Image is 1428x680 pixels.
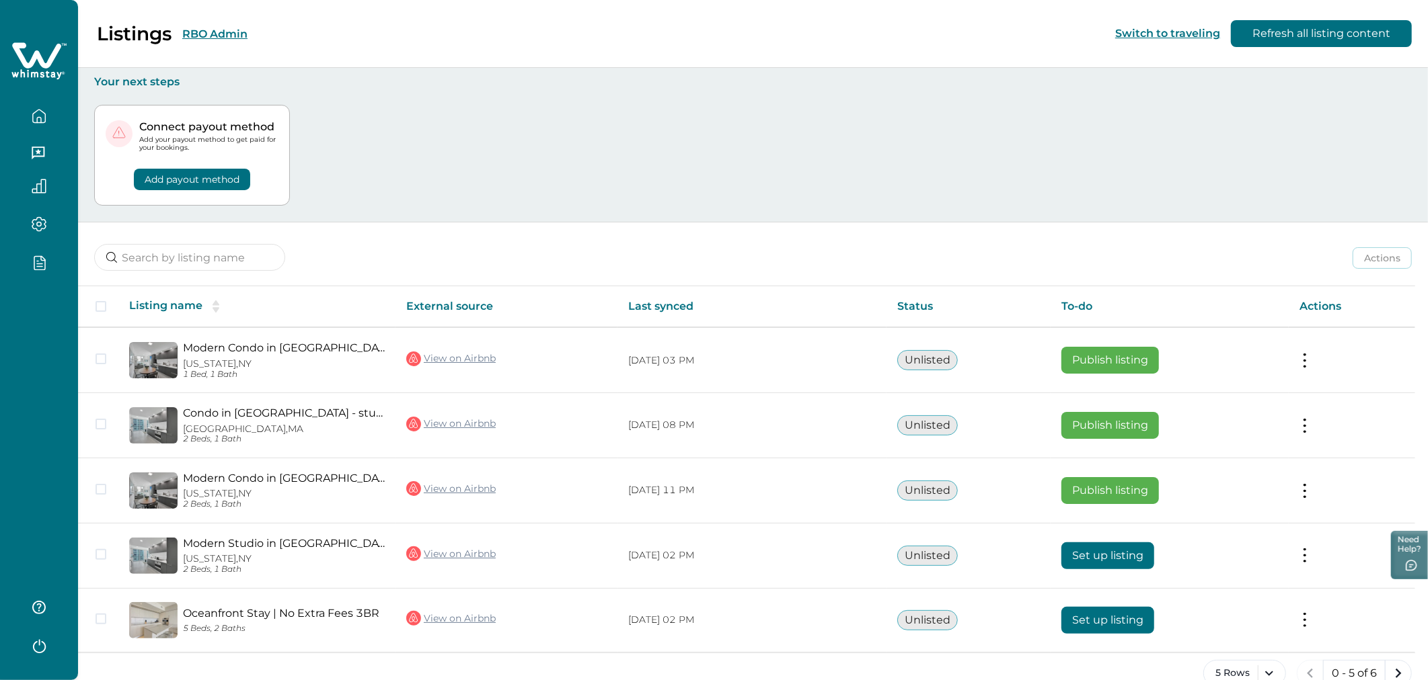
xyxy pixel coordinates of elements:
a: View on Airbnb [406,415,496,433]
th: Actions [1289,286,1415,327]
p: Listings [97,22,172,45]
p: 0 - 5 of 6 [1332,667,1377,680]
p: [DATE] 02 PM [628,613,876,627]
button: Unlisted [897,546,958,566]
p: 2 Beds, 1 Bath [183,499,385,509]
p: [US_STATE], NY [183,488,385,499]
a: Condo in [GEOGRAPHIC_DATA] - studio 21 [183,407,385,419]
p: Your next steps [94,75,1412,89]
button: Unlisted [897,480,958,501]
th: External source [396,286,617,327]
a: Modern Studio in [GEOGRAPHIC_DATA] +18 | Steps to Met [183,537,385,550]
a: View on Airbnb [406,545,496,562]
th: To-do [1051,286,1289,327]
p: 5 Beds, 2 Baths [183,624,385,634]
p: Add your payout method to get paid for your bookings. [139,136,278,152]
th: Listing name [118,286,396,327]
a: View on Airbnb [406,609,496,627]
a: Oceanfront Stay | No Extra Fees 3BR [183,607,385,620]
button: Unlisted [897,610,958,630]
button: Refresh all listing content [1231,20,1412,47]
th: Last synced [617,286,887,327]
a: View on Airbnb [406,350,496,368]
p: Connect payout method [139,120,278,134]
button: Add payout method [134,169,250,190]
p: [DATE] 02 PM [628,549,876,562]
button: Actions [1353,247,1412,269]
a: View on Airbnb [406,480,496,497]
p: 2 Beds, 1 Bath [183,564,385,575]
img: propertyImage_Modern Condo in Downtown Miami 1609 [129,342,178,378]
img: propertyImage_Modern Condo in Downtown Miami 50 [129,472,178,509]
button: Switch to traveling [1115,27,1220,40]
button: Unlisted [897,415,958,435]
img: propertyImage_Modern Studio in Downtown Miami +18 | Steps to Met [129,538,178,574]
button: Set up listing [1061,542,1154,569]
button: Unlisted [897,350,958,370]
p: 2 Beds, 1 Bath [183,434,385,444]
p: [GEOGRAPHIC_DATA], MA [183,423,385,435]
img: propertyImage_Oceanfront Stay | No Extra Fees 3BR [129,602,178,638]
a: Modern Condo in [GEOGRAPHIC_DATA] 50 [183,472,385,484]
p: [DATE] 11 PM [628,484,876,497]
img: propertyImage_Condo in Downtown Miami - studio 21 [129,407,178,443]
button: Publish listing [1061,347,1159,374]
a: Modern Condo in [GEOGRAPHIC_DATA] 1609 [183,341,385,354]
button: sorting [202,300,229,313]
p: [DATE] 08 PM [628,419,876,432]
th: Status [887,286,1051,327]
input: Search by listing name [94,244,285,271]
button: Publish listing [1061,412,1159,439]
button: Set up listing [1061,607,1154,634]
p: [DATE] 03 PM [628,354,876,368]
p: [US_STATE], NY [183,553,385,564]
p: [US_STATE], NY [183,358,385,370]
p: 1 Bed, 1 Bath [183,370,385,380]
button: Publish listing [1061,477,1159,504]
button: RBO Admin [182,28,248,40]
